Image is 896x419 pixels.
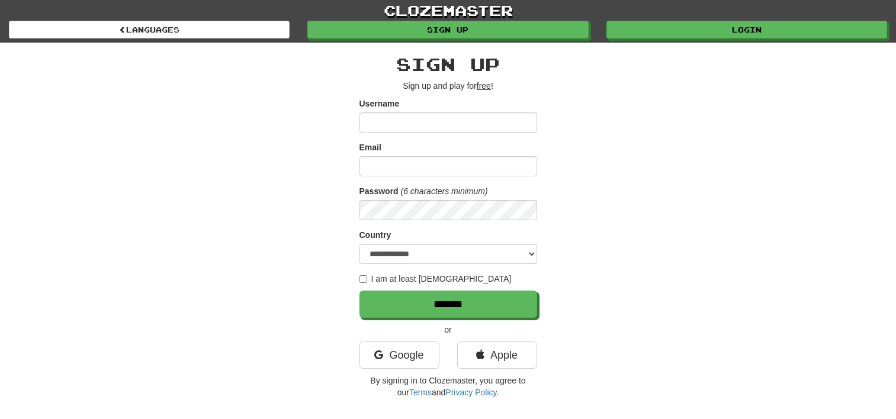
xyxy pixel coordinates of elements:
[409,388,432,397] a: Terms
[359,141,381,153] label: Email
[445,388,496,397] a: Privacy Policy
[359,229,391,241] label: Country
[359,275,367,283] input: I am at least [DEMOGRAPHIC_DATA]
[359,80,537,92] p: Sign up and play for !
[359,324,537,336] p: or
[359,341,439,369] a: Google
[9,21,290,38] a: Languages
[359,185,399,197] label: Password
[606,21,887,38] a: Login
[457,341,537,369] a: Apple
[359,375,537,398] p: By signing in to Clozemaster, you agree to our and .
[307,21,588,38] a: Sign up
[401,186,488,196] em: (6 characters minimum)
[477,81,491,91] u: free
[359,273,512,285] label: I am at least [DEMOGRAPHIC_DATA]
[359,54,537,74] h2: Sign up
[359,98,400,109] label: Username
